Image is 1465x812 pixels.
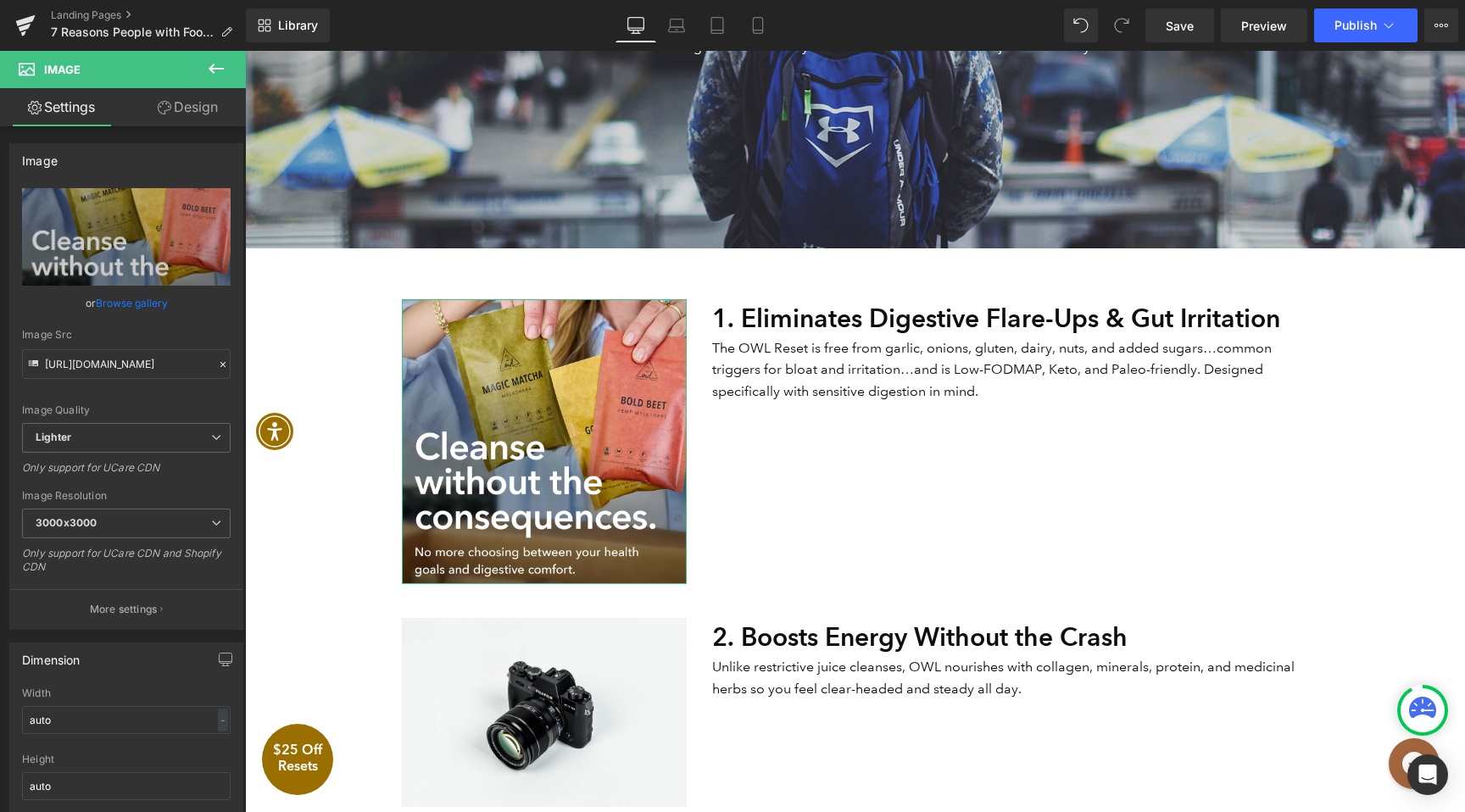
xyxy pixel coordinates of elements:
[1407,754,1448,795] div: Open Intercom Messenger
[467,248,1063,286] h2: 1. Eliminates Digestive Flare-Ups & Gut Irritation
[22,643,81,667] div: Dimension
[467,286,1063,352] p: The OWL Reset is free from garlic, onions, gluten, dairy, nuts, and added sugars…common triggers ...
[616,8,656,42] a: Desktop
[246,8,330,42] a: New Library
[1334,19,1377,32] span: Publish
[44,63,81,76] span: Image
[36,431,71,443] b: Lighter
[1135,681,1203,744] iframe: Gorgias live chat messenger
[126,88,249,126] a: Design
[96,288,168,318] a: Browse gallery
[738,8,778,42] a: Mobile
[22,461,231,486] div: Only support for UCare CDN
[17,673,88,744] div: $25 Off Resets
[22,144,58,168] div: Image
[10,589,242,629] button: More settings
[1221,8,1307,42] a: Preview
[22,404,231,416] div: Image Quality
[467,605,1063,648] p: Unlike restrictive juice cleanses, OWL nourishes with collagen, minerals, protein, and medicinal ...
[22,294,231,312] div: or
[51,25,214,39] span: 7 Reasons People with Food Sensitivities Are Finally Finding a Cleanse That Works
[656,8,697,42] a: Laptop
[90,602,158,617] p: More settings
[28,693,77,723] span: $25 Off Resets
[1064,8,1098,42] button: Undo
[22,547,231,585] div: Only support for UCare CDN and Shopify CDN
[467,567,1063,605] h2: 2. Boosts Energy Without the Crash
[22,349,231,379] input: Link
[1241,17,1287,35] span: Preview
[1424,8,1458,42] button: More
[22,490,231,502] div: Image Resolution
[22,687,231,699] div: Width
[278,18,318,33] span: Library
[22,706,231,734] input: auto
[1314,8,1418,42] button: Publish
[697,8,738,42] a: Tablet
[218,709,228,731] div: -
[22,329,231,341] div: Image Src
[22,772,231,800] input: auto
[11,362,48,399] div: Accessibility Menu
[22,754,231,765] div: Height
[51,8,246,22] a: Landing Pages
[36,516,97,529] b: 3000x3000
[1105,8,1139,42] button: Redo
[1166,17,1194,35] span: Save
